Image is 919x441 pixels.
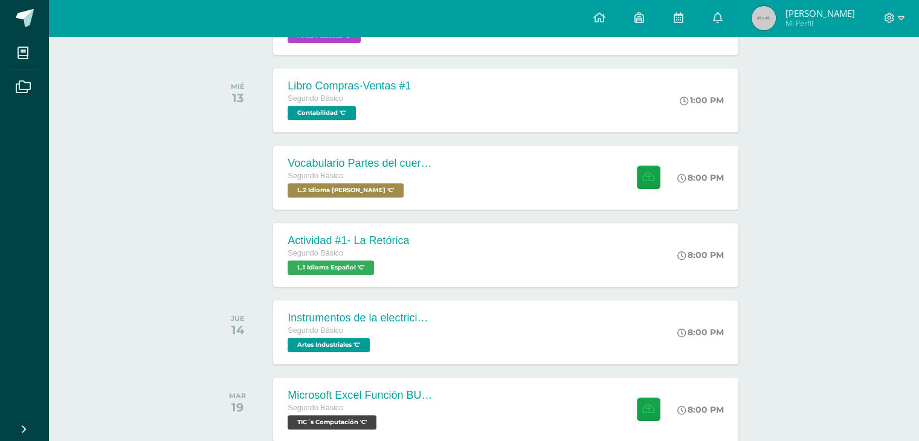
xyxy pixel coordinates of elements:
div: Microsoft Excel Función BUSCAR [288,389,433,402]
span: Mi Perfil [785,18,854,28]
div: JUE [231,314,245,323]
span: Segundo Básico [288,326,343,335]
span: TIC´s Computación 'C' [288,415,376,430]
div: Vocabulario Partes del cuerpo [288,157,433,170]
div: MAR [229,391,246,400]
span: L.2 Idioma Maya Kaqchikel 'C' [288,183,404,198]
div: 8:00 PM [677,249,724,260]
div: 14 [231,323,245,337]
div: 8:00 PM [677,404,724,415]
img: 45x45 [752,6,776,30]
div: MIÉ [231,82,245,91]
div: Actividad #1- La Retórica [288,234,409,247]
span: L.1 Idioma Español 'C' [288,260,374,275]
span: Contabilidad 'C' [288,106,356,120]
span: Segundo Básico [288,172,343,180]
span: Segundo Básico [288,94,343,103]
span: Artes Industriales 'C' [288,338,370,352]
div: Libro Compras-Ventas #1 [288,80,411,92]
div: Instrumentos de la electricidad [288,312,433,324]
div: 8:00 PM [677,172,724,183]
div: 8:00 PM [677,327,724,338]
div: 13 [231,91,245,105]
div: 1:00 PM [680,95,724,106]
div: 19 [229,400,246,414]
span: Segundo Básico [288,404,343,412]
span: Segundo Básico [288,249,343,257]
span: [PERSON_NAME] [785,7,854,19]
